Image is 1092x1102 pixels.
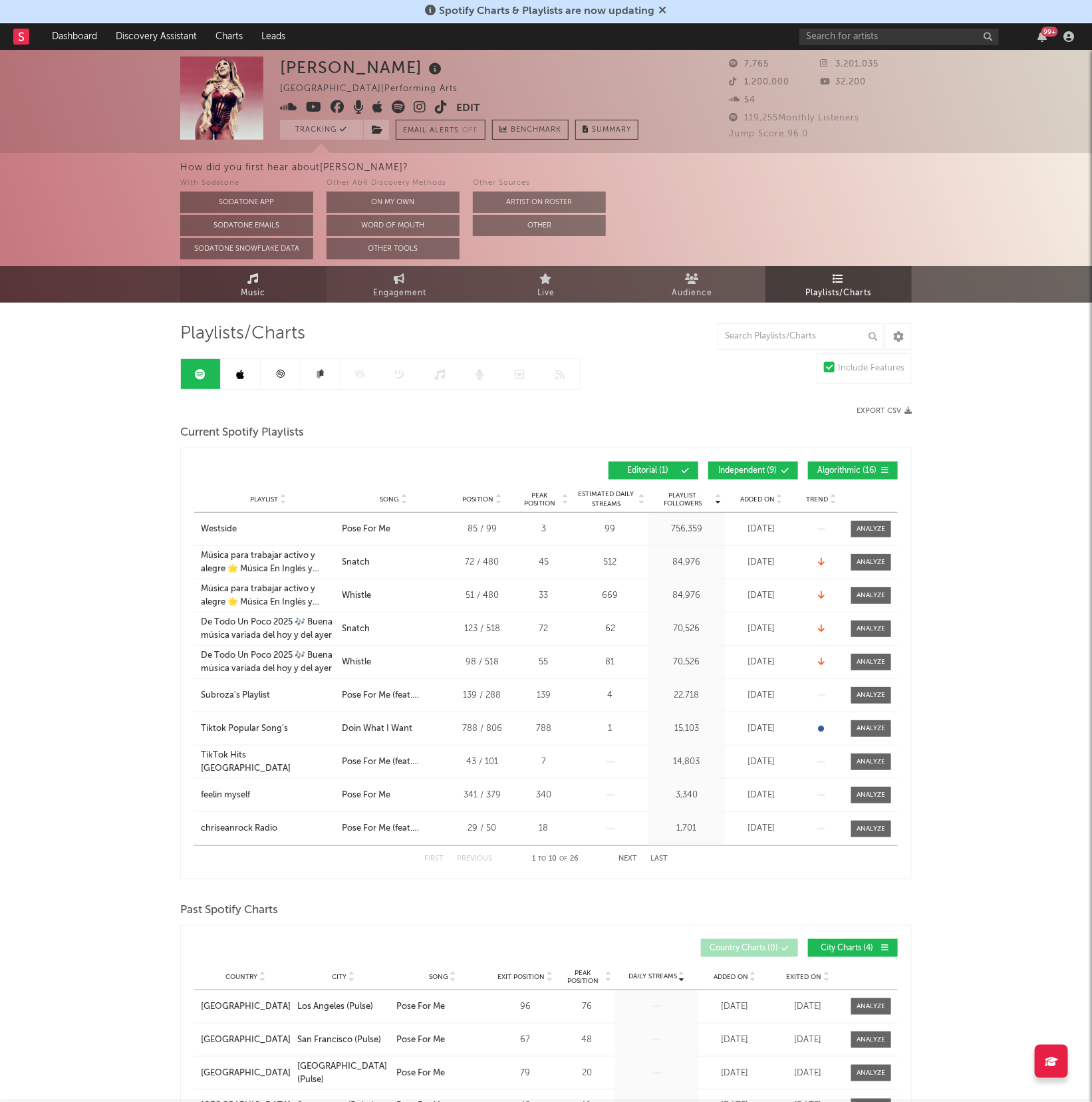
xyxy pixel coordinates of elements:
[473,192,606,213] button: Artist on Roster
[201,1033,291,1047] div: [GEOGRAPHIC_DATA]
[327,192,460,213] button: On My Own
[201,789,250,802] div: feelin myself
[280,57,445,78] div: [PERSON_NAME]
[652,656,722,669] div: 70,526
[396,1000,445,1014] div: Pose For Me
[297,1033,381,1047] div: San Francisco (Pulse)
[396,1033,445,1047] div: Pose For Me
[728,756,795,769] div: [DATE]
[575,656,645,669] div: 81
[201,523,237,536] div: Westside
[380,495,400,503] span: Song
[1037,31,1047,42] button: 99+
[728,689,795,702] div: [DATE]
[519,756,569,769] div: 7
[728,722,795,736] div: [DATE]
[201,583,335,609] a: Música para trabajar activo y alegre 🌟 Música En Inglés y Español 2025
[342,656,371,669] div: Whistle
[342,722,412,736] div: Doin What I Want
[808,462,898,480] button: Algorithmic(16)
[519,656,569,669] div: 55
[396,1067,445,1080] div: Pose For Me
[452,822,512,835] div: 29 / 50
[617,467,678,475] span: Editorial ( 1 )
[452,622,512,636] div: 123 / 518
[652,589,722,603] div: 84,976
[519,722,569,736] div: 788
[201,616,335,642] a: De Todo Un Poco 2025 🎶 Buena música variada del hoy y del ayer
[728,656,795,669] div: [DATE]
[201,523,335,536] a: Westside
[201,749,335,775] a: TikTok Hits [GEOGRAPHIC_DATA]
[519,822,569,835] div: 18
[327,215,460,236] button: Word Of Mouth
[342,756,446,769] div: Pose For Me (feat. [PERSON_NAME]) - Remix
[652,789,722,802] div: 3,340
[342,523,390,536] div: Pose For Me
[333,973,347,981] span: City
[498,973,545,981] span: Exit Position
[473,266,619,303] a: Live
[440,6,655,17] span: Spotify Charts & Playlists are now updating
[201,1067,291,1080] div: [GEOGRAPHIC_DATA]
[457,855,492,863] button: Previous
[180,238,313,259] button: Sodatone Snowflake Data
[396,1000,489,1014] a: Pose For Me
[519,622,569,636] div: 72
[473,176,606,192] div: Other Sources
[729,78,789,86] span: 1,200,000
[280,120,363,140] button: Tracking
[659,6,667,17] span: Dismiss
[729,96,755,104] span: 54
[452,523,512,536] div: 85 / 99
[519,523,569,536] div: 3
[575,589,645,603] div: 669
[429,973,448,981] span: Song
[452,722,512,736] div: 788 / 806
[575,556,645,569] div: 512
[702,1067,768,1080] div: [DATE]
[452,789,512,802] div: 341 / 379
[201,549,335,575] a: Música para trabajar activo y alegre 🌟 Música En Inglés y Español 2025
[519,851,592,867] div: 1 10 26
[342,689,446,702] div: Pose For Me (feat. [PERSON_NAME]) - Remix
[628,972,677,982] span: Daily Streams
[297,1060,390,1086] div: [GEOGRAPHIC_DATA] (Pulse)
[775,1067,841,1080] div: [DATE]
[180,326,305,342] span: Playlists/Charts
[808,939,898,957] button: City Charts(4)
[180,160,1092,176] div: How did you first hear about [PERSON_NAME] ?
[717,467,778,475] span: Independent ( 9 )
[519,689,569,702] div: 139
[495,1067,555,1080] div: 79
[297,1033,390,1047] a: San Francisco (Pulse)
[492,120,569,140] a: Benchmark
[201,789,335,802] a: feelin myself
[180,902,278,918] span: Past Spotify Charts
[710,944,778,952] span: Country Charts ( 0 )
[806,285,872,301] span: Playlists/Charts
[817,944,878,952] span: City Charts ( 4 )
[714,973,748,981] span: Added On
[729,60,769,69] span: 7,765
[787,973,822,981] span: Exited On
[575,489,637,509] span: Estimated Daily Streams
[765,266,912,303] a: Playlists/Charts
[342,789,390,802] div: Pose For Me
[462,127,478,134] em: Off
[1041,27,1058,37] div: 99 +
[857,407,912,415] button: Export CSV
[838,360,904,376] div: Include Features
[473,215,606,236] button: Other
[201,722,288,736] div: Tiktok Popular Song's
[728,789,795,802] div: [DATE]
[728,556,795,569] div: [DATE]
[180,266,327,303] a: Music
[201,649,335,675] a: De Todo Un Poco 2025 🎶 Buena música variada del hoy y del ayer
[817,467,878,475] span: Algorithmic ( 16 )
[280,81,473,97] div: [GEOGRAPHIC_DATA] | Performing Arts
[652,689,722,702] div: 22,718
[652,822,722,835] div: 1,701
